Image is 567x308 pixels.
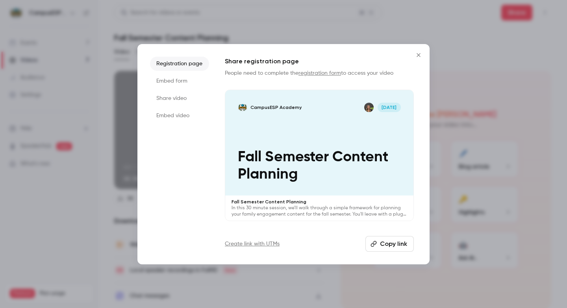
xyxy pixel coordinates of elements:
[365,236,414,252] button: Copy link
[411,47,426,63] button: Close
[225,240,280,248] a: Create link with UTMs
[250,104,302,111] p: CampusESP Academy
[150,74,209,88] li: Embed form
[225,69,414,77] p: People need to complete the to access your video
[238,149,400,183] p: Fall Semester Content Planning
[150,57,209,71] li: Registration page
[238,103,247,112] img: Fall Semester Content Planning
[225,90,414,221] a: Fall Semester Content PlanningCampusESP AcademyMira Gandhi[DATE]Fall Semester Content PlanningFal...
[378,103,401,112] span: [DATE]
[225,57,414,66] h1: Share registration page
[364,103,374,112] img: Mira Gandhi
[232,205,407,218] p: In this 30 minute session, we’ll walk through a simple framework for planning your family engagem...
[150,109,209,123] li: Embed video
[298,70,341,76] a: registration form
[232,199,407,205] p: Fall Semester Content Planning
[150,91,209,105] li: Share video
